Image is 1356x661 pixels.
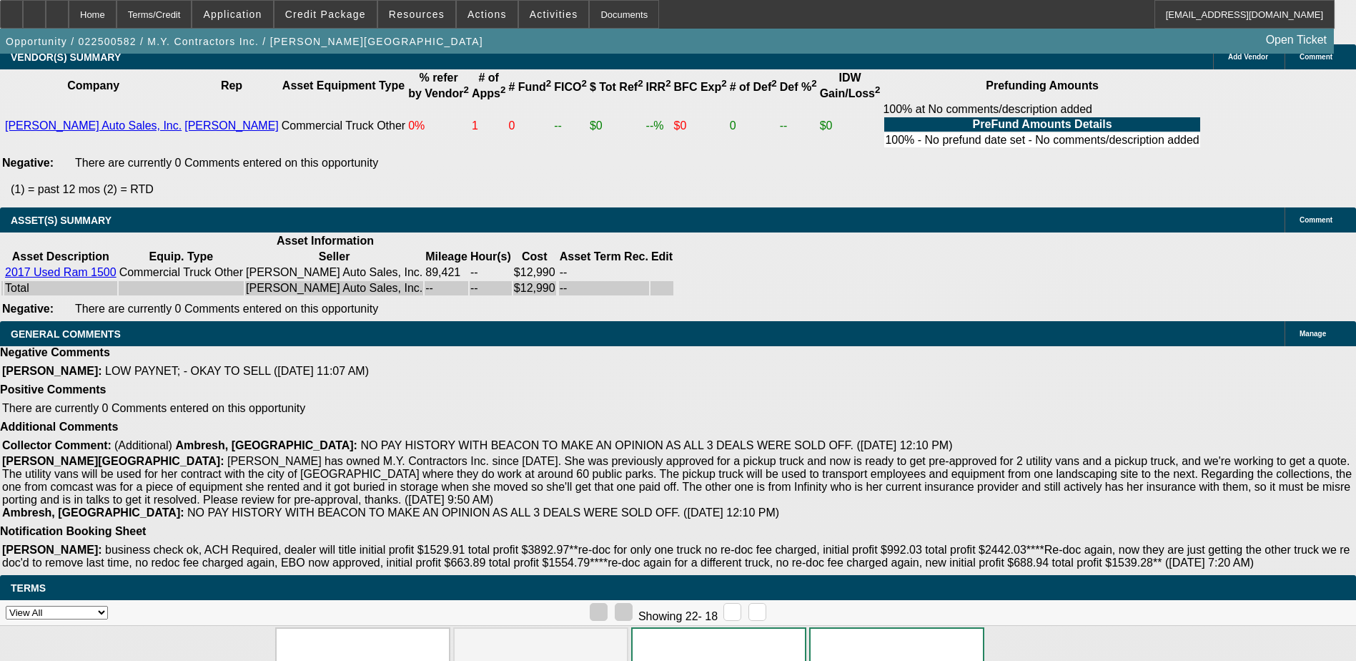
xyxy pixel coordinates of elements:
[986,79,1099,92] b: Prefunding Amounts
[245,265,423,280] td: [PERSON_NAME] Auto Sales, Inc.
[472,72,505,99] b: # of Apps
[408,72,469,99] b: % refer by Vendor
[203,9,262,20] span: Application
[285,9,366,20] span: Credit Package
[780,81,817,93] b: Def %
[2,455,224,467] b: [PERSON_NAME][GEOGRAPHIC_DATA]:
[519,1,589,28] button: Activities
[11,582,46,594] span: Terms
[522,250,548,263] b: Cost
[559,265,649,280] td: --
[11,328,121,340] span: GENERAL COMMENTS
[2,439,112,451] b: Collector Comment:
[546,78,551,89] sup: 2
[513,281,556,295] td: $12,990
[2,303,54,315] b: Negative:
[554,81,587,93] b: FICO
[282,79,405,92] b: Asset Equipment Type
[67,79,119,92] b: Company
[378,1,455,28] button: Resources
[319,250,350,263] b: Seller
[820,72,881,99] b: IDW Gain/Loss
[119,265,244,280] td: Commercial Truck Other
[553,102,588,150] td: --
[187,506,779,519] span: NO PAY HISTORY WITH BEACON TO MAKE AN OPINION AS ALL 3 DEALS WERE SOLD OFF. ([DATE] 12:10 PM)
[973,118,1112,130] b: PreFund Amounts Details
[457,1,518,28] button: Actions
[5,119,182,132] a: [PERSON_NAME] Auto Sales, Inc.
[513,265,556,280] td: $12,990
[559,250,649,264] th: Asset Term Recommendation
[6,36,483,47] span: Opportunity / 022500582 / M.Y. Contractors Inc. / [PERSON_NAME][GEOGRAPHIC_DATA]
[11,215,112,226] span: ASSET(S) SUMMARY
[1300,330,1326,338] span: Manage
[470,265,512,280] td: --
[389,9,445,20] span: Resources
[673,102,728,150] td: $0
[508,81,551,93] b: # Fund
[425,281,468,295] td: --
[407,102,470,150] td: 0%
[2,506,184,519] b: Ambresh, [GEOGRAPHIC_DATA]:
[645,102,672,150] td: --%
[2,402,305,414] span: There are currently 0 Comments entered on this opportunity
[589,102,644,150] td: $0
[721,78,726,89] sup: 2
[464,84,469,95] sup: 2
[638,78,643,89] sup: 2
[771,78,776,89] sup: 2
[2,455,1352,506] span: [PERSON_NAME] has owned M.Y. Contractors Inc. since [DATE]. She was previously approved for a pic...
[674,81,727,93] b: BFC Exp
[281,102,406,150] td: Commercial Truck Other
[119,250,244,264] th: Equip. Type
[184,119,279,132] a: [PERSON_NAME]
[1300,53,1332,61] span: Comment
[114,439,172,451] span: (Additional)
[530,9,578,20] span: Activities
[105,365,369,377] span: LOW PAYNET; - OKAY TO SELL ([DATE] 11:07 AM)
[650,250,673,264] th: Edit
[2,544,1350,569] span: business check ok, ACH Required, dealer will title initial profit $1529.91 total profit $3892.97*...
[883,103,1201,149] div: 100% at No comments/description added
[75,303,378,315] span: There are currently 0 Comments entered on this opportunity
[811,78,816,89] sup: 2
[819,102,881,150] td: $0
[508,102,552,150] td: 0
[5,266,117,278] a: 2017 Used Ram 1500
[471,102,506,150] td: 1
[638,610,718,622] span: Showing 22- 18
[274,1,377,28] button: Credit Package
[500,84,505,95] sup: 2
[884,133,1199,147] td: 100% - No prefund date set - No comments/description added
[875,84,880,95] sup: 2
[2,157,54,169] b: Negative:
[245,281,423,295] td: [PERSON_NAME] Auto Sales, Inc.
[730,81,777,93] b: # of Def
[470,281,512,295] td: --
[1300,216,1332,224] span: Comment
[175,439,357,451] b: Ambresh, [GEOGRAPHIC_DATA]:
[2,544,102,556] b: [PERSON_NAME]:
[590,81,643,93] b: $ Tot Ref
[1228,53,1268,61] span: Add Vendor
[11,183,1356,196] p: (1) = past 12 mos (2) = RTD
[360,439,952,451] span: NO PAY HISTORY WITH BEACON TO MAKE AN OPINION AS ALL 3 DEALS WERE SOLD OFF. ([DATE] 12:10 PM)
[470,250,511,263] b: Hour(s)
[729,102,778,150] td: 0
[2,365,102,377] b: [PERSON_NAME]:
[467,9,507,20] span: Actions
[277,235,374,247] b: Asset Information
[560,250,648,263] b: Asset Term Rec.
[12,250,109,263] b: Asset Description
[425,265,468,280] td: 89,421
[5,282,117,295] div: Total
[779,102,818,150] td: --
[75,157,378,169] span: There are currently 0 Comments entered on this opportunity
[221,79,242,92] b: Rep
[559,281,649,295] td: --
[1260,28,1332,52] a: Open Ticket
[425,250,467,263] b: Mileage
[665,78,670,89] sup: 2
[581,78,586,89] sup: 2
[192,1,272,28] button: Application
